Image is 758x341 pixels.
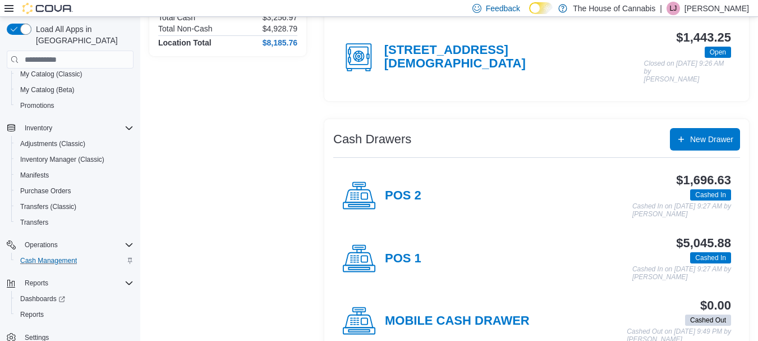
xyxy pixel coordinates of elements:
button: Transfers [11,215,138,230]
a: Adjustments (Classic) [16,137,90,151]
span: Transfers [20,218,48,227]
button: Promotions [11,98,138,113]
button: Adjustments (Classic) [11,136,138,152]
span: Cash Management [16,254,134,267]
span: Reports [20,276,134,290]
a: Dashboards [16,292,70,306]
button: Inventory [2,120,138,136]
button: Reports [20,276,53,290]
span: Inventory Manager (Classic) [16,153,134,166]
span: Cashed In [695,253,726,263]
img: Cova [22,3,73,14]
button: Reports [2,275,138,291]
h4: POS 2 [385,189,421,203]
span: My Catalog (Beta) [20,85,75,94]
button: Inventory [20,121,57,135]
span: Cash Management [20,256,77,265]
a: My Catalog (Beta) [16,83,79,97]
p: Closed on [DATE] 9:26 AM by [PERSON_NAME] [644,60,731,83]
button: Cash Management [11,253,138,269]
h3: $1,443.25 [676,31,731,44]
span: Cashed Out [685,315,731,326]
p: $3,256.97 [263,13,297,22]
span: Cashed Out [690,315,726,325]
span: Operations [20,238,134,252]
span: Inventory [20,121,134,135]
a: Reports [16,308,48,321]
span: Dashboards [20,294,65,303]
span: Adjustments (Classic) [20,139,85,148]
span: Load All Apps in [GEOGRAPHIC_DATA] [31,24,134,46]
a: Manifests [16,169,53,182]
span: Feedback [486,3,520,14]
span: Transfers (Classic) [16,200,134,213]
a: Purchase Orders [16,184,76,198]
span: Purchase Orders [16,184,134,198]
span: New Drawer [690,134,733,145]
h4: $8,185.76 [263,38,297,47]
h6: Total Non-Cash [158,24,213,33]
a: Promotions [16,99,59,112]
span: Cashed In [695,190,726,200]
h3: $5,045.88 [676,237,731,250]
h4: [STREET_ADDRESS][DEMOGRAPHIC_DATA] [384,43,644,71]
span: Promotions [16,99,134,112]
button: Transfers (Classic) [11,199,138,215]
span: Dashboards [16,292,134,306]
button: New Drawer [670,128,740,151]
a: Transfers [16,216,53,229]
span: Adjustments (Classic) [16,137,134,151]
p: [PERSON_NAME] [685,2,749,15]
h4: POS 1 [385,252,421,266]
a: Transfers (Classic) [16,200,81,213]
p: | [660,2,662,15]
button: My Catalog (Beta) [11,82,138,98]
h3: Cash Drawers [333,133,411,146]
span: LJ [670,2,677,15]
span: Inventory [25,124,52,133]
a: Inventory Manager (Classic) [16,153,109,166]
span: Operations [25,240,58,249]
span: Manifests [20,171,49,180]
h4: MOBILE CASH DRAWER [385,314,530,329]
a: Dashboards [11,291,138,307]
span: Manifests [16,169,134,182]
h3: $1,696.63 [676,174,731,187]
span: Promotions [20,101,54,110]
div: Liam Jefferson [667,2,680,15]
span: My Catalog (Classic) [16,67,134,81]
span: Reports [16,308,134,321]
a: Cash Management [16,254,81,267]
span: Transfers (Classic) [20,202,76,211]
button: Manifests [11,167,138,183]
span: My Catalog (Classic) [20,70,82,79]
button: Purchase Orders [11,183,138,199]
span: Inventory Manager (Classic) [20,155,104,164]
span: Cashed In [690,252,731,263]
button: My Catalog (Classic) [11,66,138,82]
span: Open [710,47,726,57]
p: Cashed In on [DATE] 9:27 AM by [PERSON_NAME] [632,203,731,218]
button: Inventory Manager (Classic) [11,152,138,167]
span: Cashed In [690,189,731,201]
p: $4,928.79 [263,24,297,33]
p: Cashed In on [DATE] 9:27 AM by [PERSON_NAME] [632,266,731,281]
span: My Catalog (Beta) [16,83,134,97]
span: Transfers [16,216,134,229]
span: Dark Mode [529,14,530,15]
span: Open [705,47,731,58]
button: Operations [20,238,62,252]
h4: Location Total [158,38,212,47]
a: My Catalog (Classic) [16,67,87,81]
span: Purchase Orders [20,187,71,195]
button: Operations [2,237,138,253]
p: The House of Cannabis [573,2,655,15]
span: Reports [20,310,44,319]
input: Dark Mode [529,2,553,14]
span: Reports [25,279,48,288]
h3: $0.00 [700,299,731,312]
h6: Total Cash [158,13,195,22]
button: Reports [11,307,138,322]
